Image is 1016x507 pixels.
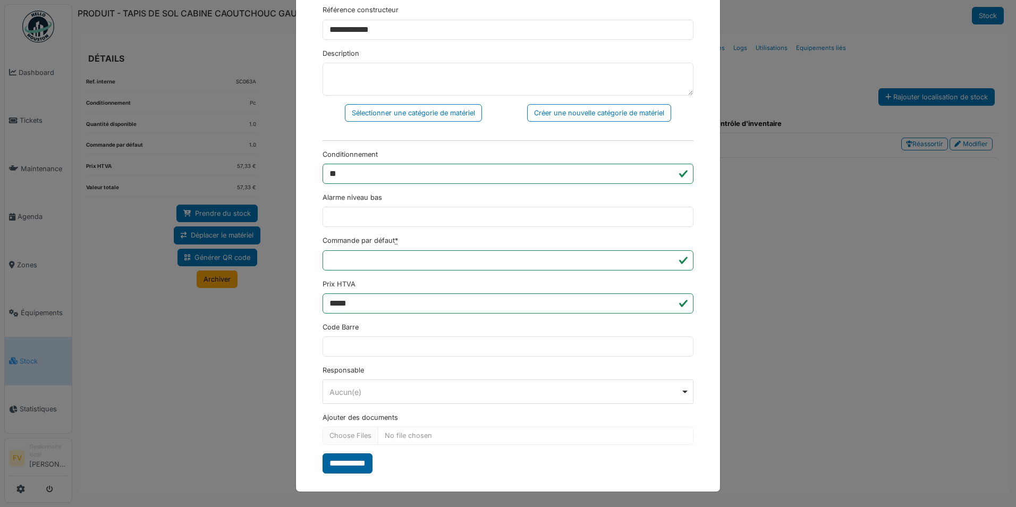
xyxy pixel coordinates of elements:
abbr: Requis [395,236,398,244]
div: Aucun(e) [329,386,681,398]
label: Conditionnement [323,149,378,159]
label: Commande par défaut [323,235,398,246]
label: Responsable [323,365,364,375]
label: Description [323,48,359,58]
label: Ajouter des documents [323,412,398,422]
div: Sélectionner une catégorie de matériel [345,104,482,122]
label: Code Barre [323,322,359,332]
label: Référence constructeur [323,5,399,15]
label: Alarme niveau bas [323,192,382,202]
div: Créer une nouvelle catégorie de matériel [527,104,671,122]
label: Prix HTVA [323,279,355,289]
